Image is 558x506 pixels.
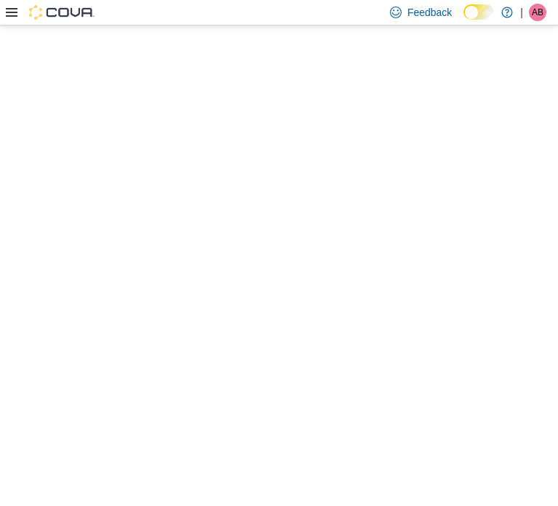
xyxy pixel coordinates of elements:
[29,5,95,20] img: Cova
[532,4,543,21] span: AB
[463,4,494,20] input: Dark Mode
[520,4,523,21] p: |
[529,4,546,21] div: Angela Brown
[407,5,452,20] span: Feedback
